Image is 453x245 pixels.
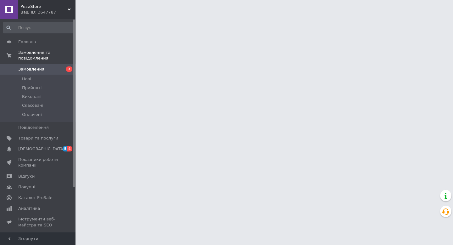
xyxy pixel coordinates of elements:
span: РезиStore [20,4,68,9]
span: Замовлення [18,66,44,72]
span: Повідомлення [18,125,49,130]
span: 4 [67,146,72,151]
span: Замовлення та повідомлення [18,50,75,61]
span: Аналітика [18,206,40,211]
span: Нові [22,76,31,82]
span: Інструменти веб-майстра та SEO [18,216,58,228]
span: 5 [63,146,68,151]
span: Прийняті [22,85,42,91]
span: Покупці [18,184,35,190]
span: Виконані [22,94,42,100]
span: Скасовані [22,103,43,108]
span: Відгуки [18,174,35,179]
div: Ваш ID: 3647787 [20,9,75,15]
input: Пошук [3,22,74,33]
span: Оплачені [22,112,42,117]
span: Головна [18,39,36,45]
span: Каталог ProSale [18,195,52,201]
span: 3 [66,66,72,72]
span: [DEMOGRAPHIC_DATA] [18,146,65,152]
span: Показники роботи компанії [18,157,58,168]
span: Товари та послуги [18,135,58,141]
